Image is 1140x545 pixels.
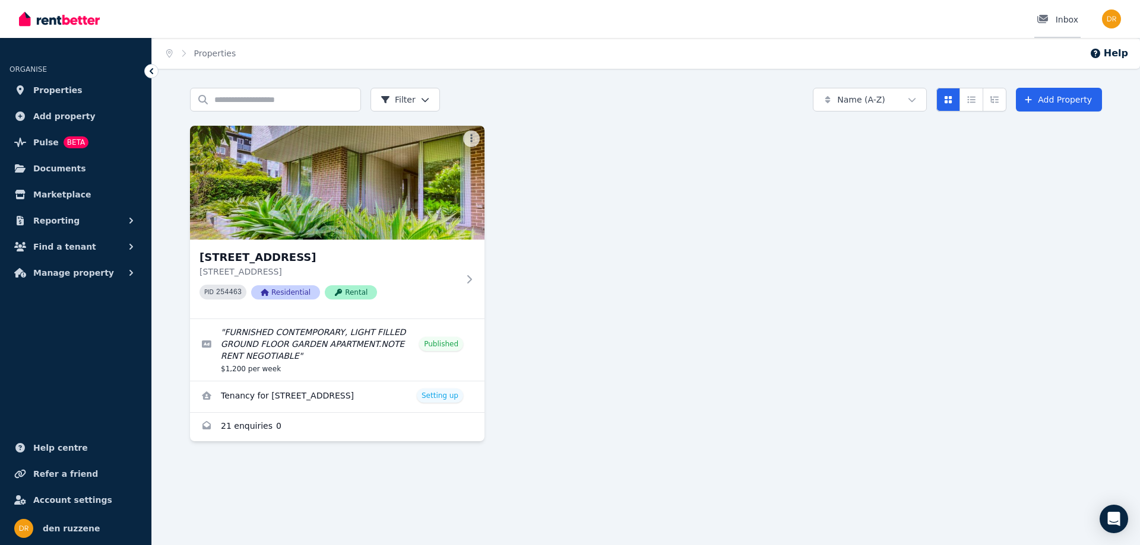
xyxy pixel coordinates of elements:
[837,94,885,106] span: Name (A-Z)
[190,413,484,441] a: Enquiries for 16 Winnie Street, Cremorne
[14,519,33,538] img: den ruzzene
[19,10,100,28] img: RentBetter
[9,462,142,486] a: Refer a friend
[936,88,1006,111] div: View options
[190,126,484,318] a: 16 Winnie Street, Cremorne[STREET_ADDRESS][STREET_ADDRESS]PID 254463ResidentialRental
[9,157,142,180] a: Documents
[33,467,98,481] span: Refer a friend
[1090,46,1128,60] button: Help
[370,88,440,111] button: Filter
[33,213,80,228] span: Reporting
[381,94,416,106] span: Filter
[199,266,458,278] p: [STREET_ADDRESS]
[463,130,480,147] button: More options
[9,104,142,128] a: Add property
[33,441,88,455] span: Help centre
[936,88,960,111] button: Card view
[1100,505,1128,533] div: Open Intercom Messenger
[33,161,86,176] span: Documents
[9,261,142,285] button: Manage property
[9,183,142,206] a: Marketplace
[216,288,242,297] code: 254463
[959,88,983,111] button: Compact list view
[9,488,142,512] a: Account settings
[199,249,458,266] h3: [STREET_ADDRESS]
[64,136,88,148] span: BETA
[33,493,112,507] span: Account settings
[33,266,114,280] span: Manage property
[33,135,59,149] span: Pulse
[33,240,96,254] span: Find a tenant
[9,130,142,154] a: PulseBETA
[9,209,142,232] button: Reporting
[33,109,96,123] span: Add property
[190,126,484,240] img: 16 Winnie Street, Cremorne
[190,319,484,381] a: Edit listing: FURNISHED CONTEMPORARY, LIGHT FILLED GROUND FLOOR GARDEN APARTMENT.NOTE RENT NEGOTI...
[33,83,83,97] span: Properties
[1102,9,1121,28] img: den ruzzene
[983,88,1006,111] button: Expanded list view
[194,49,236,58] a: Properties
[204,289,214,295] small: PID
[325,285,377,299] span: Rental
[33,187,91,202] span: Marketplace
[1037,14,1078,26] div: Inbox
[9,78,142,102] a: Properties
[190,381,484,412] a: View details for Tenancy for 16 Winnie Street, Cremorne
[43,521,100,536] span: den ruzzene
[9,65,47,74] span: ORGANISE
[251,285,320,299] span: Residential
[813,88,927,111] button: Name (A-Z)
[1016,88,1102,111] a: Add Property
[9,235,142,259] button: Find a tenant
[9,436,142,460] a: Help centre
[152,38,250,69] nav: Breadcrumb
